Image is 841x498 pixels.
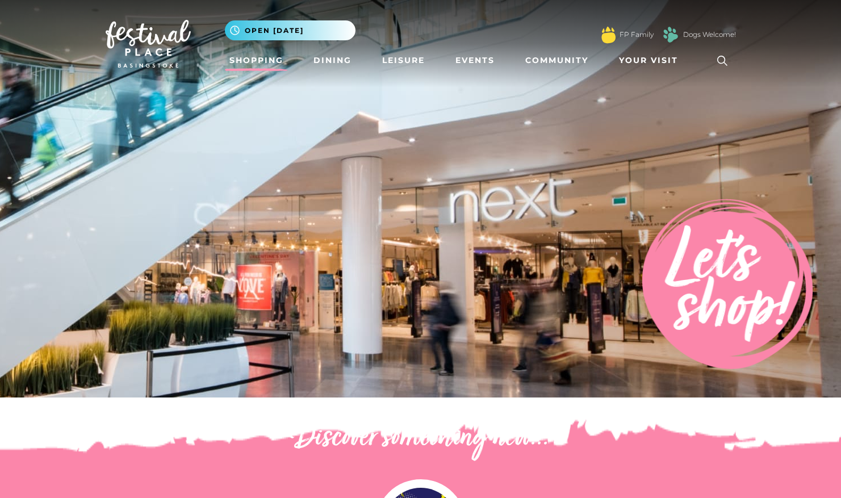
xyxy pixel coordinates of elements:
a: FP Family [620,30,654,40]
span: Open [DATE] [245,26,304,36]
a: Dining [309,50,356,71]
a: Events [451,50,499,71]
a: Community [521,50,593,71]
h2: Discover something new... [106,420,736,457]
img: Festival Place Logo [106,20,191,68]
a: Shopping [225,50,288,71]
a: Your Visit [614,50,688,71]
span: Your Visit [619,55,678,66]
a: Leisure [378,50,429,71]
a: Dogs Welcome! [683,30,736,40]
button: Open [DATE] [225,20,355,40]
